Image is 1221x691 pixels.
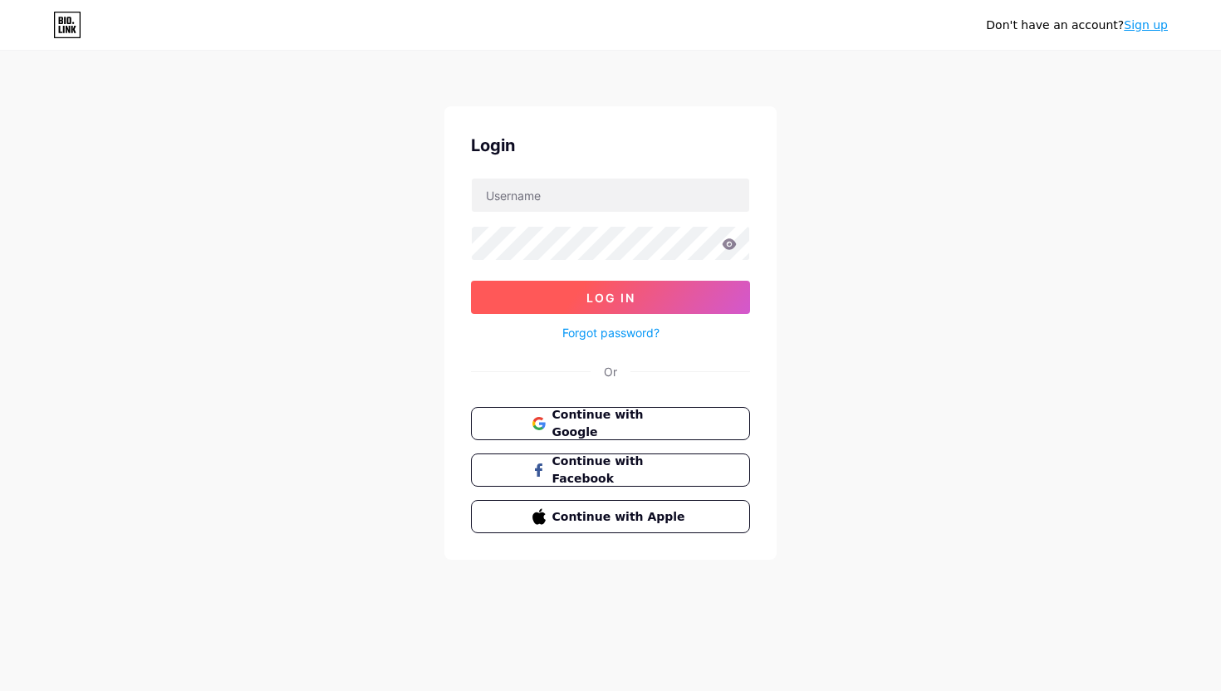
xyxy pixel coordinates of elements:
[471,500,750,533] button: Continue with Apple
[471,133,750,158] div: Login
[604,363,617,380] div: Or
[471,453,750,487] button: Continue with Facebook
[471,407,750,440] button: Continue with Google
[552,406,689,441] span: Continue with Google
[562,324,660,341] a: Forgot password?
[1124,18,1168,32] a: Sign up
[586,291,635,305] span: Log In
[472,179,749,212] input: Username
[552,508,689,526] span: Continue with Apple
[986,17,1168,34] div: Don't have an account?
[471,281,750,314] button: Log In
[552,453,689,488] span: Continue with Facebook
